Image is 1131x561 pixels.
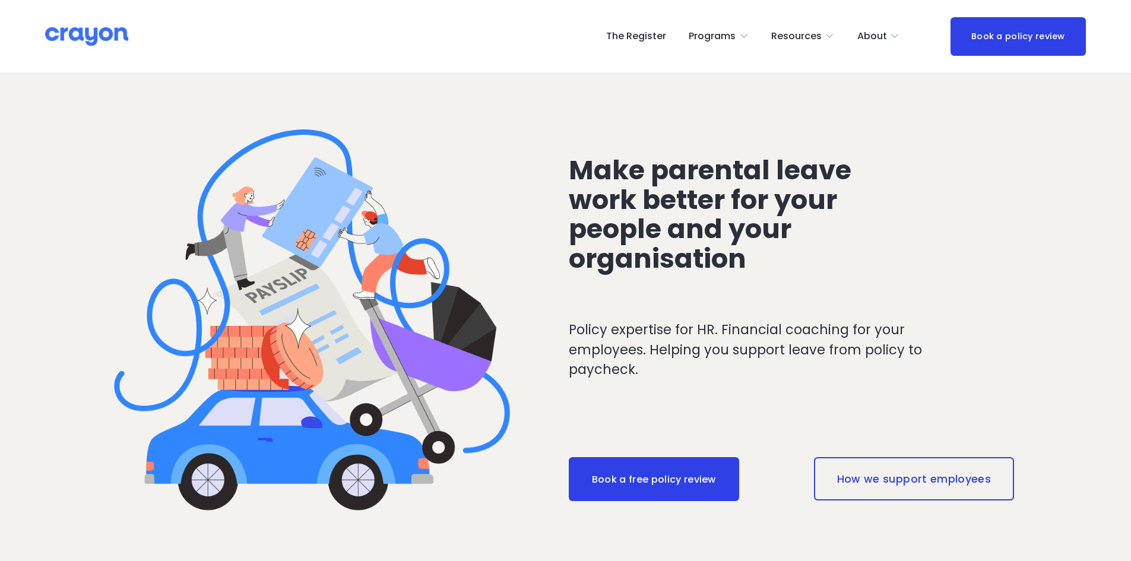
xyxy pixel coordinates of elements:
[689,27,749,46] a: folder dropdown
[951,17,1086,56] a: Book a policy review
[569,151,857,278] span: Make parental leave work better for your people and your organisation
[606,27,666,46] a: The Register
[857,28,887,45] span: About
[689,28,736,45] span: Programs
[857,27,900,46] a: folder dropdown
[771,27,835,46] a: folder dropdown
[814,457,1014,500] a: How we support employees
[771,28,822,45] span: Resources
[569,457,739,501] a: Book a free policy review
[45,26,128,47] img: Crayon
[569,320,971,380] p: Policy expertise for HR. Financial coaching for your employees. Helping you support leave from po...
